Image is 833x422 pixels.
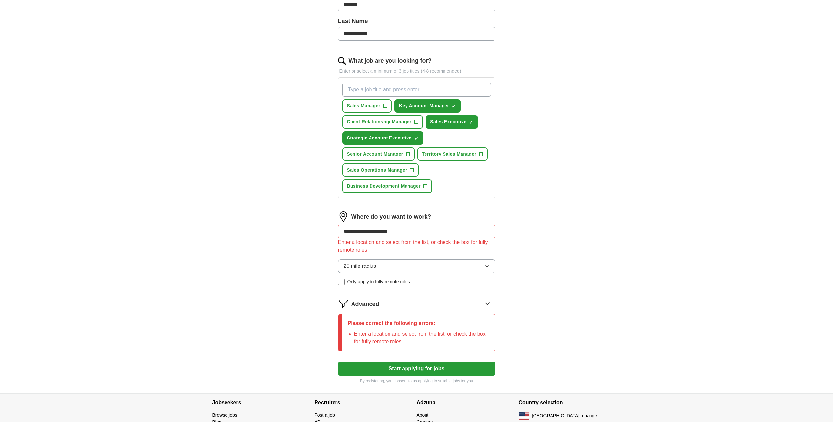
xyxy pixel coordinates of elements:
[347,119,412,125] span: Client Relationship Manager
[338,238,495,254] div: Enter a location and select from the list, or check the box for fully remote roles
[417,413,429,418] a: About
[338,68,495,75] p: Enter or select a minimum of 3 job titles (4-8 recommended)
[338,378,495,384] p: By registering, you consent to us applying to suitable jobs for you
[414,136,418,141] span: ✓
[349,56,432,65] label: What job are you looking for?
[338,279,345,285] input: Only apply to fully remote roles
[347,183,421,190] span: Business Development Manager
[426,115,478,129] button: Sales Executive✓
[338,298,349,309] img: filter
[315,413,335,418] a: Post a job
[212,413,237,418] a: Browse jobs
[347,167,407,174] span: Sales Operations Manager
[430,119,466,125] span: Sales Executive
[394,99,461,113] button: Key Account Manager✓
[342,99,392,113] button: Sales Manager
[347,135,412,141] span: Strategic Account Executive
[342,115,423,129] button: Client Relationship Manager
[422,151,477,157] span: Territory Sales Manager
[338,211,349,222] img: location.png
[342,83,491,97] input: Type a job title and press enter
[399,102,449,109] span: Key Account Manager
[342,163,419,177] button: Sales Operations Manager
[342,147,415,161] button: Senior Account Manager
[354,330,490,346] li: Enter a location and select from the list, or check the box for fully remote roles
[469,120,473,125] span: ✓
[338,57,346,65] img: search.png
[452,104,456,109] span: ✓
[347,102,381,109] span: Sales Manager
[519,412,529,420] img: US flag
[338,362,495,376] button: Start applying for jobs
[342,131,423,145] button: Strategic Account Executive✓
[347,278,410,285] span: Only apply to fully remote roles
[417,147,488,161] button: Territory Sales Manager
[519,394,621,412] h4: Country selection
[348,320,490,327] p: Please correct the following errors:
[344,262,376,270] span: 25 mile radius
[347,151,403,157] span: Senior Account Manager
[351,300,379,309] span: Advanced
[342,179,432,193] button: Business Development Manager
[582,413,597,419] button: change
[338,17,495,26] label: Last Name
[351,212,431,221] label: Where do you want to work?
[532,413,580,419] span: [GEOGRAPHIC_DATA]
[338,259,495,273] button: 25 mile radius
